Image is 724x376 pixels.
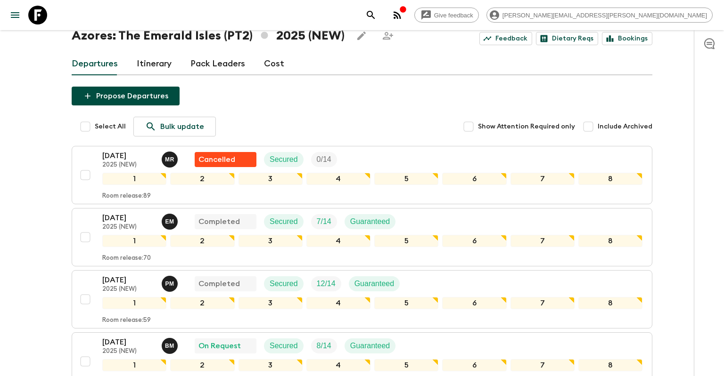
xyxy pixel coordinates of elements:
[239,173,303,185] div: 3
[374,297,438,309] div: 5
[162,338,180,354] button: BM
[6,6,25,24] button: menu
[165,156,174,163] p: M R
[160,121,204,132] p: Bulk update
[198,278,240,289] p: Completed
[72,146,652,204] button: [DATE]2025 (NEW)Mario RangelFlash Pack cancellationSecuredTrip Fill12345678Room release:89
[162,216,180,224] span: Eduardo Miranda
[170,235,234,247] div: 2
[317,216,331,227] p: 7 / 14
[374,359,438,371] div: 5
[354,278,395,289] p: Guaranteed
[270,154,298,165] p: Secured
[133,117,216,136] a: Bulk update
[198,340,241,352] p: On Request
[442,173,506,185] div: 6
[170,297,234,309] div: 2
[102,274,154,286] p: [DATE]
[350,340,390,352] p: Guaranteed
[72,87,180,105] button: Propose Departures
[264,53,284,75] a: Cost
[602,32,652,45] a: Bookings
[378,26,397,45] span: Share this itinerary
[510,359,575,371] div: 7
[317,340,331,352] p: 8 / 14
[102,173,166,185] div: 1
[95,122,126,131] span: Select All
[306,359,370,371] div: 4
[102,317,151,324] p: Room release: 59
[102,192,151,200] p: Room release: 89
[264,276,304,291] div: Secured
[102,297,166,309] div: 1
[414,8,479,23] a: Give feedback
[311,152,337,167] div: Trip Fill
[102,150,154,161] p: [DATE]
[102,286,154,293] p: 2025 (NEW)
[442,235,506,247] div: 6
[429,12,478,19] span: Give feedback
[306,173,370,185] div: 4
[306,297,370,309] div: 4
[102,212,154,224] p: [DATE]
[162,154,180,162] span: Mario Rangel
[578,173,642,185] div: 8
[317,154,331,165] p: 0 / 14
[264,338,304,353] div: Secured
[102,224,154,231] p: 2025 (NEW)
[102,348,154,355] p: 2025 (NEW)
[102,255,151,262] p: Room release: 70
[497,12,712,19] span: [PERSON_NAME][EMAIL_ADDRESS][PERSON_NAME][DOMAIN_NAME]
[311,214,337,229] div: Trip Fill
[72,53,118,75] a: Departures
[162,341,180,348] span: Bruno Melo
[317,278,336,289] p: 12 / 14
[72,26,345,45] h1: Azores: The Emerald Isles (PT2) 2025 (NEW)
[362,6,380,24] button: search adventures
[137,53,172,75] a: Itinerary
[264,152,304,167] div: Secured
[578,297,642,309] div: 8
[162,279,180,286] span: Paula Medeiros
[374,235,438,247] div: 5
[190,53,245,75] a: Pack Leaders
[352,26,371,45] button: Edit this itinerary
[306,235,370,247] div: 4
[374,173,438,185] div: 5
[478,122,575,131] span: Show Attention Required only
[102,336,154,348] p: [DATE]
[510,297,575,309] div: 7
[72,208,652,266] button: [DATE]2025 (NEW)Eduardo MirandaCompletedSecuredTrip FillGuaranteed12345678Room release:70
[479,32,532,45] a: Feedback
[311,338,337,353] div: Trip Fill
[102,235,166,247] div: 1
[578,359,642,371] div: 8
[239,235,303,247] div: 3
[442,359,506,371] div: 6
[165,342,174,350] p: B M
[598,122,652,131] span: Include Archived
[486,8,713,23] div: [PERSON_NAME][EMAIL_ADDRESS][PERSON_NAME][DOMAIN_NAME]
[162,152,180,168] button: MR
[510,173,575,185] div: 7
[198,154,235,165] p: Cancelled
[239,297,303,309] div: 3
[270,216,298,227] p: Secured
[198,216,240,227] p: Completed
[102,161,154,169] p: 2025 (NEW)
[536,32,598,45] a: Dietary Reqs
[102,359,166,371] div: 1
[350,216,390,227] p: Guaranteed
[170,359,234,371] div: 2
[195,152,256,167] div: Flash Pack cancellation
[270,340,298,352] p: Secured
[264,214,304,229] div: Secured
[442,297,506,309] div: 6
[578,235,642,247] div: 8
[270,278,298,289] p: Secured
[170,173,234,185] div: 2
[72,270,652,328] button: [DATE]2025 (NEW)Paula MedeirosCompletedSecuredTrip FillGuaranteed12345678Room release:59
[311,276,341,291] div: Trip Fill
[510,235,575,247] div: 7
[239,359,303,371] div: 3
